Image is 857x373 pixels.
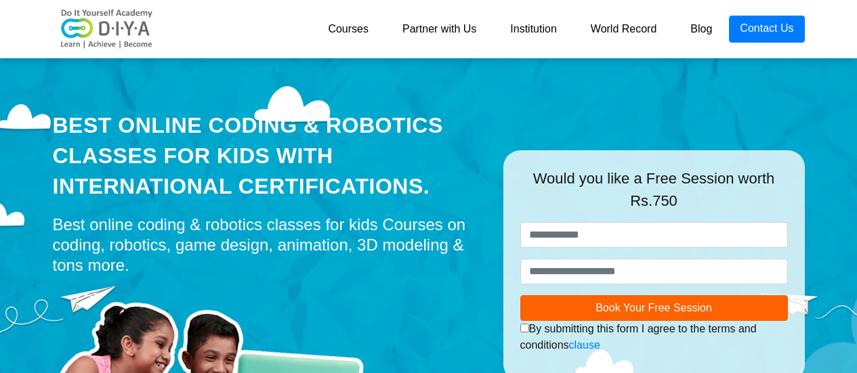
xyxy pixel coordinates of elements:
span: Book Your Free Session [595,302,712,313]
div: Would you like a Free Session worth Rs.750 [520,167,788,222]
img: logo-v2.png [53,9,161,49]
a: Contact Us [729,16,804,43]
a: clause [569,339,600,351]
a: World Record [574,16,674,43]
a: Courses [311,16,385,43]
div: Best Online Coding & Robotics Classes for kids with International Certifications. [53,110,483,201]
div: By submitting this form I agree to the terms and conditions [520,321,788,353]
div: Best online coding & robotics classes for kids Courses on coding, robotics, game design, animatio... [53,215,483,276]
a: Blog [673,16,729,43]
button: Book Your Free Session [520,295,788,321]
a: Institution [493,16,573,43]
a: Partner with Us [385,16,493,43]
